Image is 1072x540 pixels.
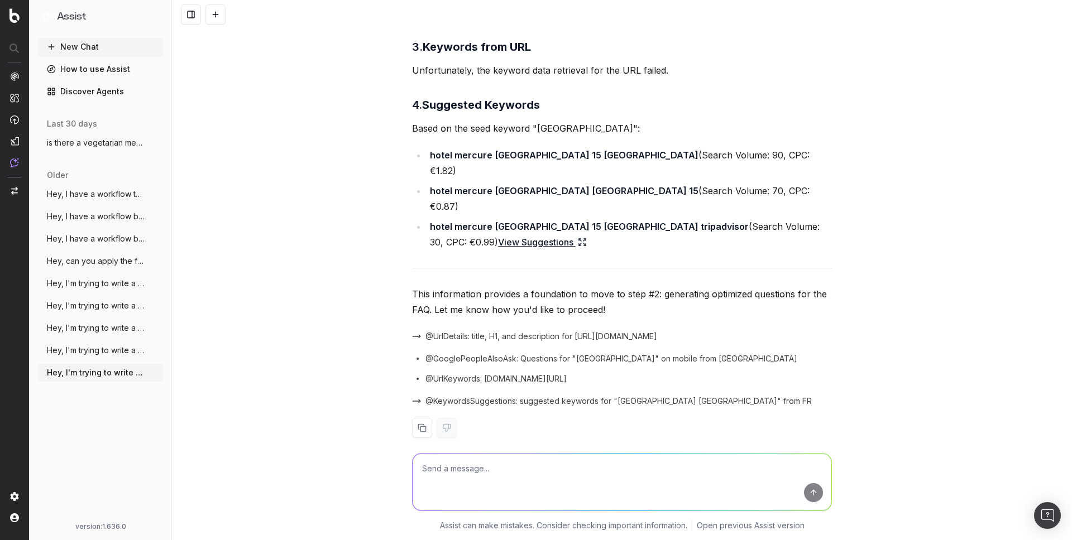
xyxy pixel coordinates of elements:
strong: Suggested Keywords [422,98,540,112]
span: Hey, I have a workflow below that I woul [47,233,145,244]
button: Hey, I'm trying to write a FAQ optimized [38,319,163,337]
img: Assist [10,158,19,167]
a: How to use Assist [38,60,163,78]
img: Activation [10,115,19,124]
img: My account [10,513,19,522]
button: is there a vegetarian menu in [URL] [38,134,163,152]
img: Assist [42,11,52,22]
img: Studio [10,137,19,146]
li: (Search Volume: 70, CPC: €0.87) [427,183,832,214]
p: Based on the seed keyword "[GEOGRAPHIC_DATA]": [412,120,832,136]
span: Hey, I have a workflow that is prepared [47,189,145,200]
img: Intelligence [10,93,19,103]
strong: Keywords from URL [423,40,531,54]
span: Hey, I'm trying to write a FAQ optimized [47,345,145,356]
button: Hey, I have a workflow below that I woul [38,208,163,225]
span: @UrlDetails: title, H1, and description for [URL][DOMAIN_NAME] [425,331,657,342]
button: Hey, can you apply the following workflo [38,252,163,270]
button: New Chat [38,38,163,56]
span: Hey, I'm trying to write a FAQ optimized [47,278,145,289]
a: Open previous Assist version [697,520,805,531]
button: @UrlDetails: title, H1, and description for [URL][DOMAIN_NAME] [412,331,671,342]
span: @UrlKeywords: [DOMAIN_NAME][URL] [425,373,567,384]
a: View Suggestions [498,234,587,250]
strong: hotel mercure [GEOGRAPHIC_DATA] [GEOGRAPHIC_DATA] 15 [430,185,698,196]
div: version: 1.636.0 [42,522,159,531]
span: Hey, I have a workflow below that I woul [47,211,145,222]
span: older [47,170,68,181]
p: Assist can make mistakes. Consider checking important information. [440,520,687,531]
p: This information provides a foundation to move to step #2: generating optimized questions for the... [412,286,832,317]
button: Hey, I'm trying to write a FAQ optimized [38,297,163,315]
button: Hey, I have a workflow below that I woul [38,230,163,248]
strong: hotel mercure [GEOGRAPHIC_DATA] 15 [GEOGRAPHIC_DATA] [430,150,698,161]
span: Hey, can you apply the following workflo [47,255,145,267]
span: Hey, I'm trying to write a FAQ optimized [47,367,145,378]
img: Setting [10,492,19,501]
button: Hey, I'm trying to write a FAQ optimized [38,364,163,382]
button: @KeywordsSuggestions: suggested keywords for "[GEOGRAPHIC_DATA] [GEOGRAPHIC_DATA]" from FR [412,396,825,407]
img: Switch project [11,187,18,195]
li: (Search Volume: 90, CPC: €1.82) [427,147,832,179]
span: is there a vegetarian menu in [URL] [47,137,145,148]
span: Hey, I'm trying to write a FAQ optimized [47,322,145,334]
div: Open Intercom Messenger [1034,502,1061,529]
img: Analytics [10,72,19,81]
p: Unfortunately, the keyword data retrieval for the URL failed. [412,62,832,78]
h1: Assist [57,9,86,25]
span: Hey, I'm trying to write a FAQ optimized [47,300,145,311]
img: Botify logo [9,8,20,23]
button: Hey, I have a workflow that is prepared [38,185,163,203]
li: (Search Volume: 30, CPC: €0.99) [427,219,832,250]
strong: hotel mercure [GEOGRAPHIC_DATA] 15 [GEOGRAPHIC_DATA] tripadvisor [430,221,749,232]
a: Discover Agents [38,83,163,100]
button: Hey, I'm trying to write a FAQ optimized [38,274,163,292]
h3: 4. [412,96,832,114]
span: last 30 days [47,118,97,129]
span: @KeywordsSuggestions: suggested keywords for "[GEOGRAPHIC_DATA] [GEOGRAPHIC_DATA]" from FR [425,396,812,407]
h3: 3. [412,38,832,56]
button: Assist [42,9,159,25]
button: Hey, I'm trying to write a FAQ optimized [38,341,163,359]
span: @GooglePeopleAlsoAsk: Questions for "[GEOGRAPHIC_DATA]" on mobile from [GEOGRAPHIC_DATA] [425,353,797,364]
